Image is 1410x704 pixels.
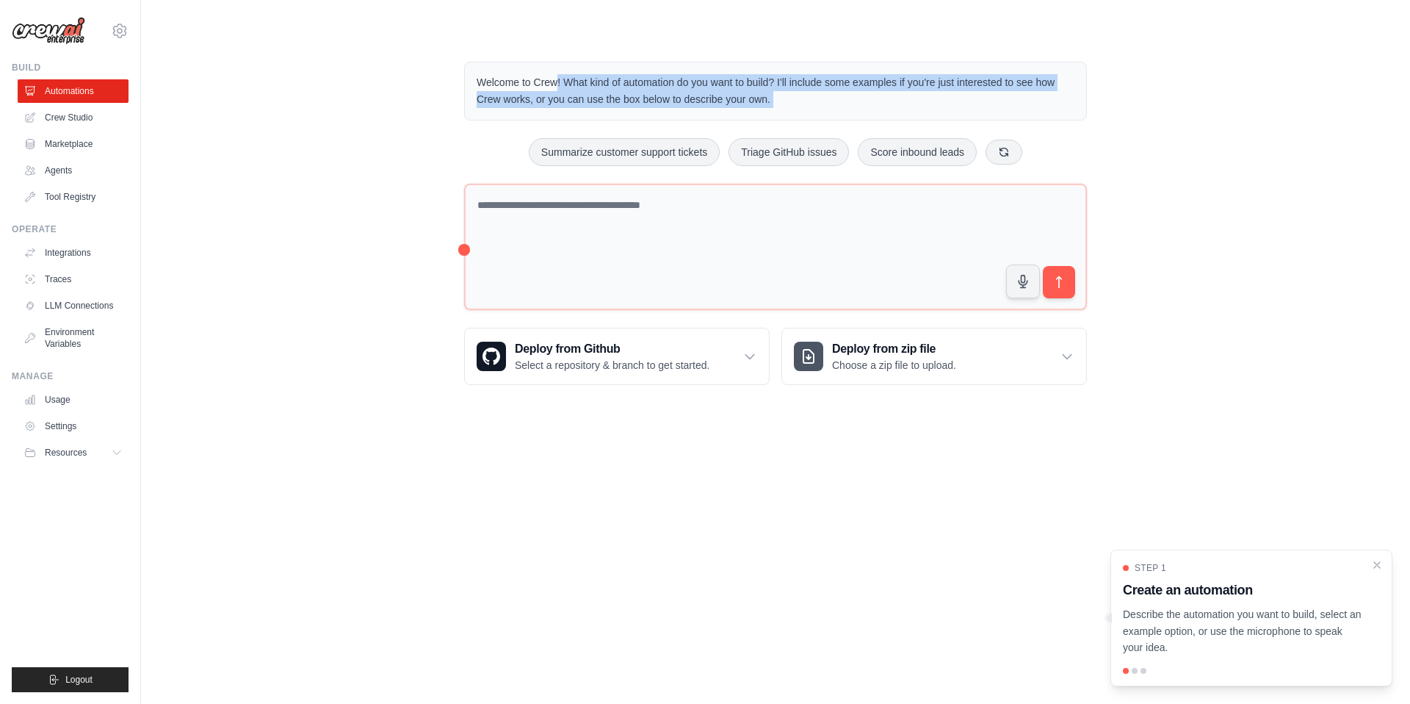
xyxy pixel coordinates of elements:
[18,320,129,356] a: Environment Variables
[1123,606,1362,656] p: Describe the automation you want to build, select an example option, or use the microphone to spe...
[1371,559,1383,571] button: Close walkthrough
[18,185,129,209] a: Tool Registry
[18,241,129,265] a: Integrations
[728,138,849,166] button: Triage GitHub issues
[832,358,956,373] p: Choose a zip file to upload.
[18,388,129,412] a: Usage
[12,223,129,235] div: Operate
[529,138,720,166] button: Summarize customer support tickets
[18,106,129,129] a: Crew Studio
[12,370,129,382] div: Manage
[1337,633,1410,704] iframe: Chat Widget
[18,441,129,464] button: Resources
[18,79,129,103] a: Automations
[1135,562,1166,574] span: Step 1
[12,62,129,73] div: Build
[45,447,87,459] span: Resources
[515,358,709,373] p: Select a repository & branch to get started.
[65,674,93,686] span: Logout
[477,74,1074,108] p: Welcome to Crew! What kind of automation do you want to build? I'll include some examples if you'...
[1123,580,1362,600] h3: Create an automation
[1337,633,1410,704] div: Widget de chat
[12,17,85,45] img: Logo
[832,340,956,358] h3: Deploy from zip file
[18,159,129,182] a: Agents
[18,414,129,438] a: Settings
[18,132,129,156] a: Marketplace
[18,294,129,317] a: LLM Connections
[515,340,709,358] h3: Deploy from Github
[858,138,977,166] button: Score inbound leads
[12,667,129,692] button: Logout
[18,267,129,291] a: Traces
